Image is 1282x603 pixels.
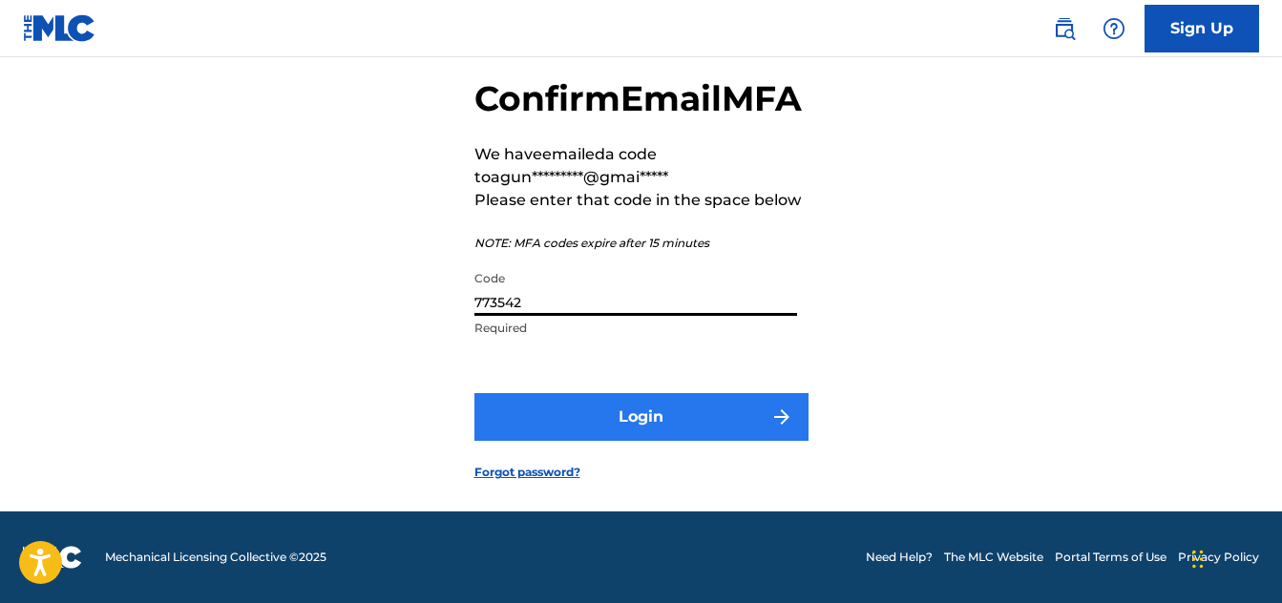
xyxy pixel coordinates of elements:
img: logo [23,546,82,569]
iframe: Chat Widget [1187,511,1282,603]
button: Login [474,393,809,441]
span: Mechanical Licensing Collective © 2025 [105,549,326,566]
a: Public Search [1045,10,1083,48]
a: Sign Up [1145,5,1259,52]
p: Please enter that code in the space below [474,189,809,212]
img: MLC Logo [23,14,96,42]
img: help [1103,17,1125,40]
a: Privacy Policy [1178,549,1259,566]
p: Required [474,320,797,337]
h2: Confirm Email MFA [474,77,809,120]
a: Need Help? [866,549,933,566]
div: Help [1095,10,1133,48]
a: The MLC Website [944,549,1043,566]
p: NOTE: MFA codes expire after 15 minutes [474,235,809,252]
a: Forgot password? [474,464,580,481]
a: Portal Terms of Use [1055,549,1166,566]
img: search [1053,17,1076,40]
img: f7272a7cc735f4ea7f67.svg [770,405,793,428]
div: Drag [1192,530,1204,588]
